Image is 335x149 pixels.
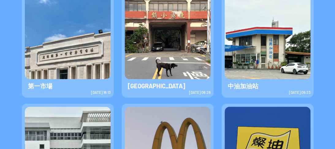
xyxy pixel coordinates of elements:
[91,90,111,94] span: [DATE] 16:13
[189,90,211,94] span: [DATE] 06:26
[25,79,55,93] span: 第一市場
[225,79,261,93] span: 中油加油站
[125,79,188,93] span: [GEOGRAPHIC_DATA]
[289,90,310,94] span: [DATE] 06:23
